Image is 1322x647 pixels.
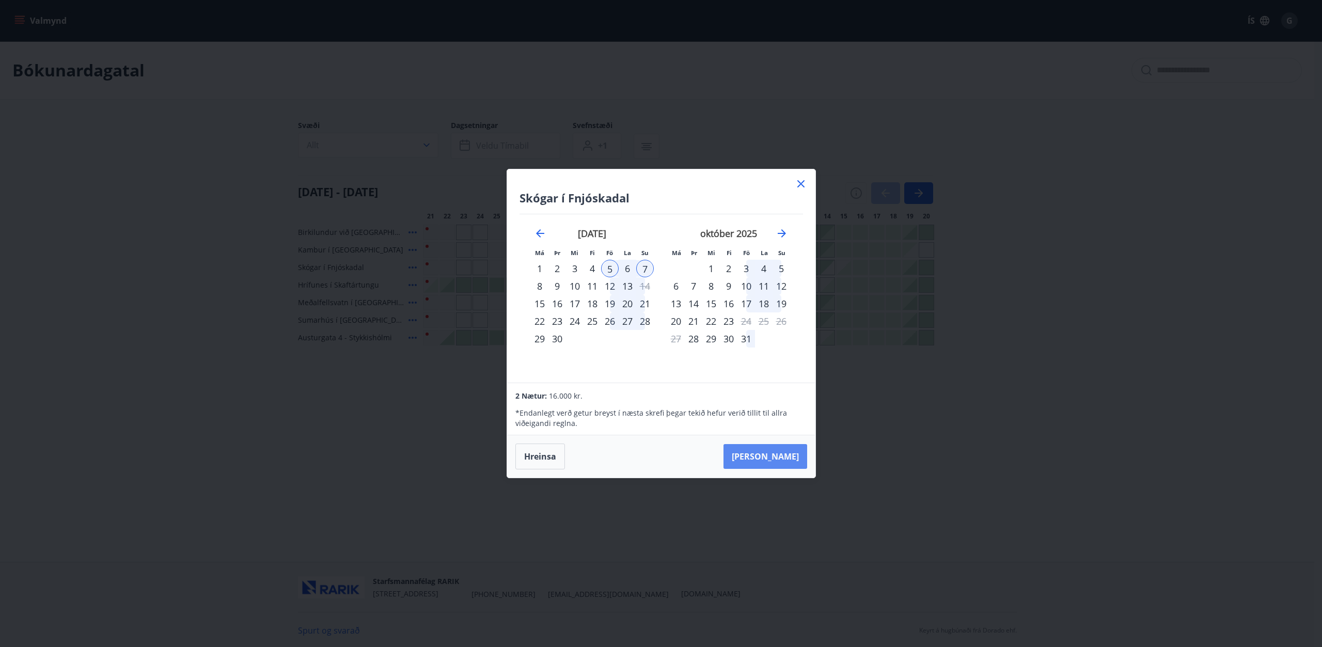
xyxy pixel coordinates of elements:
[619,295,636,312] div: 20
[636,277,654,295] div: Aðeins útritun í boði
[685,295,702,312] div: 14
[590,249,595,257] small: Fi
[755,312,773,330] td: Not available. laugardagur, 25. október 2025
[584,295,601,312] td: Choose fimmtudagur, 18. september 2025 as your check-in date. It’s available.
[667,312,685,330] td: Choose mánudagur, 20. október 2025 as your check-in date. It’s available.
[720,260,737,277] div: 2
[531,277,548,295] div: 8
[619,312,636,330] div: 27
[548,330,566,348] div: 30
[773,277,790,295] div: 12
[548,277,566,295] div: 9
[619,312,636,330] td: Choose laugardagur, 27. september 2025 as your check-in date. It’s available.
[515,444,565,469] button: Hreinsa
[531,277,548,295] td: Choose mánudagur, 8. september 2025 as your check-in date. It’s available.
[691,249,697,257] small: Þr
[773,295,790,312] div: 19
[531,330,548,348] div: 29
[548,312,566,330] div: 23
[548,295,566,312] td: Choose þriðjudagur, 16. september 2025 as your check-in date. It’s available.
[584,277,601,295] div: 11
[548,312,566,330] td: Choose þriðjudagur, 23. september 2025 as your check-in date. It’s available.
[548,260,566,277] td: Choose þriðjudagur, 2. september 2025 as your check-in date. It’s available.
[549,391,583,401] span: 16.000 kr.
[548,295,566,312] div: 16
[685,312,702,330] div: 21
[667,312,685,330] div: 20
[720,295,737,312] div: 16
[702,330,720,348] td: Choose miðvikudagur, 29. október 2025 as your check-in date. It’s available.
[566,312,584,330] div: 24
[619,277,636,295] div: 13
[737,312,755,330] td: Choose föstudagur, 24. október 2025 as your check-in date. It’s available.
[737,277,755,295] td: Choose föstudagur, 10. október 2025 as your check-in date. It’s available.
[584,277,601,295] td: Choose fimmtudagur, 11. september 2025 as your check-in date. It’s available.
[531,330,548,348] td: Choose mánudagur, 29. september 2025 as your check-in date. It’s available.
[535,249,544,257] small: Má
[685,330,702,348] div: Aðeins innritun í boði
[720,295,737,312] td: Choose fimmtudagur, 16. október 2025 as your check-in date. It’s available.
[737,312,755,330] div: Aðeins útritun í boði
[584,260,601,277] div: 4
[667,295,685,312] td: Choose mánudagur, 13. október 2025 as your check-in date. It’s available.
[641,249,649,257] small: Su
[685,295,702,312] td: Choose þriðjudagur, 14. október 2025 as your check-in date. It’s available.
[667,295,685,312] div: 13
[776,227,788,240] div: Move forward to switch to the next month.
[566,277,584,295] div: 10
[584,260,601,277] td: Choose fimmtudagur, 4. september 2025 as your check-in date. It’s available.
[636,277,654,295] td: Choose sunnudagur, 14. september 2025 as your check-in date. It’s available.
[601,312,619,330] div: 26
[702,295,720,312] div: 15
[619,277,636,295] td: Choose laugardagur, 13. september 2025 as your check-in date. It’s available.
[755,295,773,312] div: 18
[702,312,720,330] td: Choose miðvikudagur, 22. október 2025 as your check-in date. It’s available.
[755,295,773,312] td: Choose laugardagur, 18. október 2025 as your check-in date. It’s available.
[584,295,601,312] div: 18
[720,277,737,295] div: 9
[584,312,601,330] div: 25
[737,260,755,277] div: 3
[534,227,546,240] div: Move backward to switch to the previous month.
[685,312,702,330] td: Choose þriðjudagur, 21. október 2025 as your check-in date. It’s available.
[755,277,773,295] div: 11
[702,295,720,312] td: Choose miðvikudagur, 15. október 2025 as your check-in date. It’s available.
[601,277,619,295] div: 12
[515,391,547,401] span: 2 Nætur:
[531,312,548,330] div: 22
[571,249,578,257] small: Mi
[685,277,702,295] td: Choose þriðjudagur, 7. október 2025 as your check-in date. It’s available.
[636,260,654,277] td: Selected as end date. sunnudagur, 7. september 2025
[636,312,654,330] td: Choose sunnudagur, 28. september 2025 as your check-in date. It’s available.
[548,277,566,295] td: Choose þriðjudagur, 9. september 2025 as your check-in date. It’s available.
[761,249,768,257] small: La
[737,330,755,348] div: 31
[584,312,601,330] td: Choose fimmtudagur, 25. september 2025 as your check-in date. It’s available.
[720,312,737,330] td: Choose fimmtudagur, 23. október 2025 as your check-in date. It’s available.
[566,295,584,312] td: Choose miðvikudagur, 17. september 2025 as your check-in date. It’s available.
[707,249,715,257] small: Mi
[737,330,755,348] td: Choose föstudagur, 31. október 2025 as your check-in date. It’s available.
[566,295,584,312] div: 17
[778,249,785,257] small: Su
[531,312,548,330] td: Choose mánudagur, 22. september 2025 as your check-in date. It’s available.
[515,408,807,429] p: * Endanlegt verð getur breyst í næsta skrefi þegar tekið hefur verið tillit til allra viðeigandi ...
[636,312,654,330] div: 28
[702,277,720,295] td: Choose miðvikudagur, 8. október 2025 as your check-in date. It’s available.
[737,260,755,277] td: Choose föstudagur, 3. október 2025 as your check-in date. It’s available.
[685,330,702,348] td: Choose þriðjudagur, 28. október 2025 as your check-in date. It’s available.
[606,249,613,257] small: Fö
[702,330,720,348] div: 29
[720,330,737,348] td: Choose fimmtudagur, 30. október 2025 as your check-in date. It’s available.
[601,312,619,330] td: Choose föstudagur, 26. september 2025 as your check-in date. It’s available.
[773,260,790,277] div: 5
[601,277,619,295] td: Choose föstudagur, 12. september 2025 as your check-in date. It’s available.
[743,249,750,257] small: Fö
[601,295,619,312] td: Choose föstudagur, 19. september 2025 as your check-in date. It’s available.
[520,190,803,206] h4: Skógar í Fnjóskadal
[548,330,566,348] td: Choose þriðjudagur, 30. september 2025 as your check-in date. It’s available.
[566,277,584,295] td: Choose miðvikudagur, 10. september 2025 as your check-in date. It’s available.
[737,295,755,312] div: 17
[619,260,636,277] div: 6
[636,260,654,277] div: 7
